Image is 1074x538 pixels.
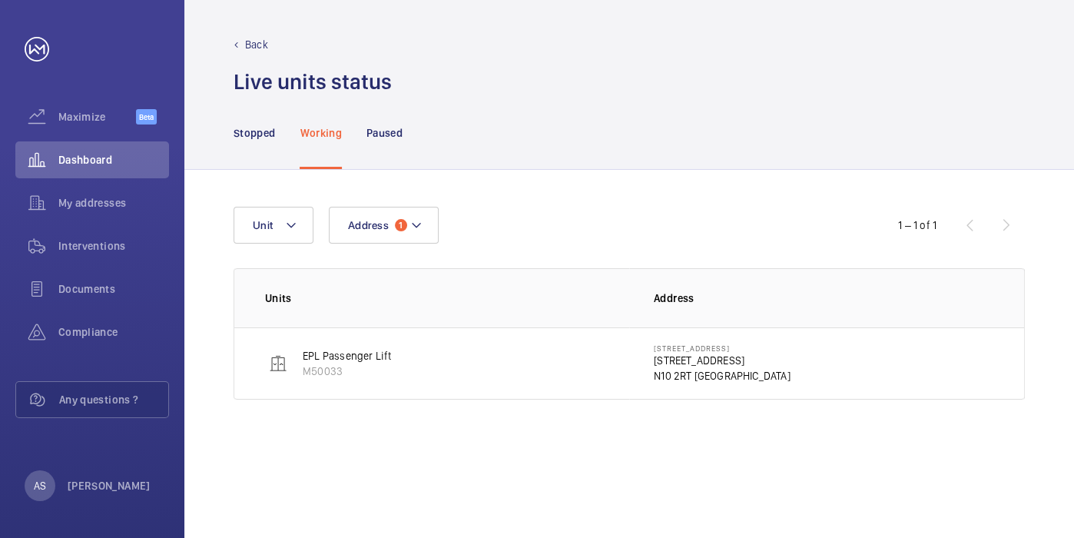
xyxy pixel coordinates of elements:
p: AS [34,478,46,493]
button: Address1 [329,207,439,244]
h1: Live units status [234,68,392,96]
span: Beta [136,109,157,125]
span: Interventions [58,238,169,254]
img: elevator.svg [269,354,287,373]
p: EPL Passenger Lift [303,348,391,364]
p: Back [245,37,268,52]
p: Working [300,125,341,141]
p: [STREET_ADDRESS] [654,344,791,353]
span: 1 [395,219,407,231]
p: Stopped [234,125,275,141]
p: Paused [366,125,403,141]
p: N10 2RT [GEOGRAPHIC_DATA] [654,368,791,384]
span: Address [348,219,389,231]
p: Units [265,291,629,306]
span: Compliance [58,324,169,340]
p: [STREET_ADDRESS] [654,353,791,368]
span: Maximize [58,109,136,125]
p: [PERSON_NAME] [68,478,151,493]
span: Any questions ? [59,392,168,407]
button: Unit [234,207,313,244]
p: M50033 [303,364,391,379]
span: My addresses [58,195,169,211]
div: 1 – 1 of 1 [898,218,936,233]
p: Address [654,291,993,306]
span: Dashboard [58,152,169,168]
span: Documents [58,281,169,297]
span: Unit [253,219,273,231]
